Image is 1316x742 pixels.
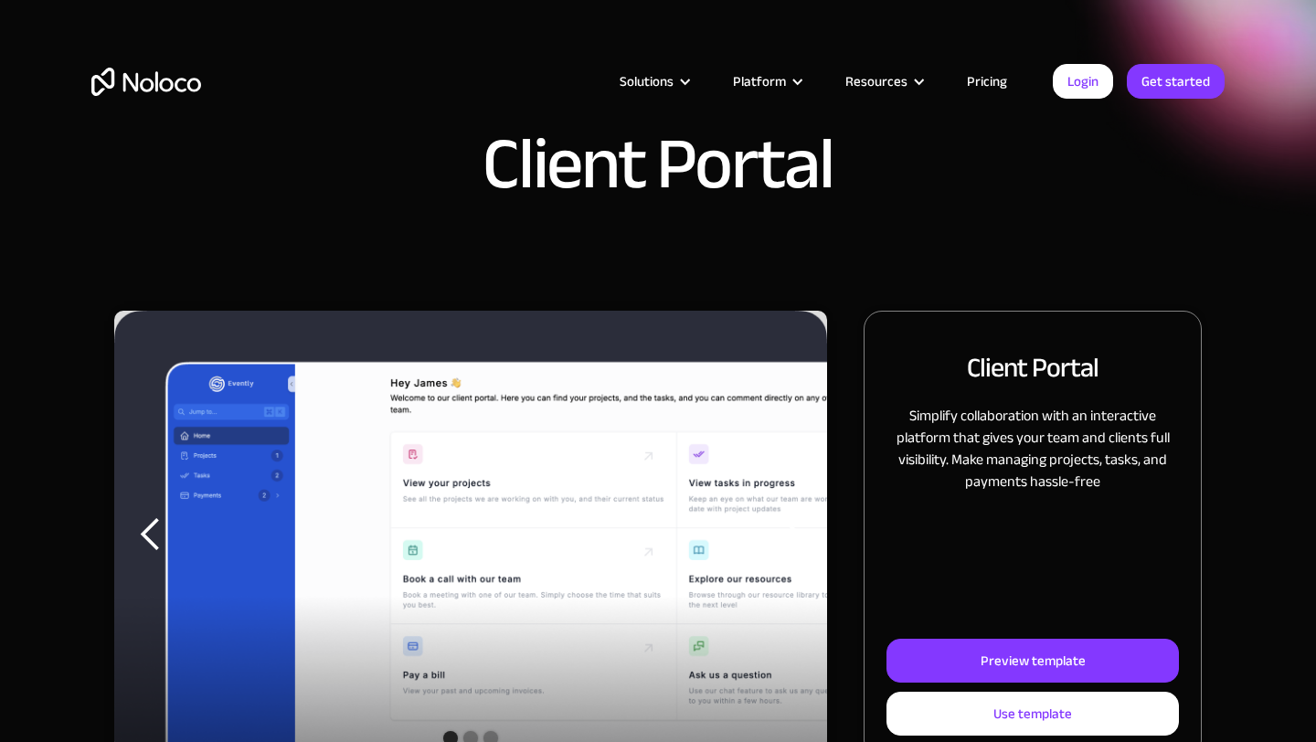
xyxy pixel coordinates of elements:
div: Resources [822,69,944,93]
h2: Client Portal [967,348,1098,387]
div: Use template [993,702,1072,726]
div: Platform [733,69,786,93]
div: Solutions [620,69,674,93]
a: Login [1053,64,1113,99]
h1: Client Portal [483,128,833,201]
div: Resources [845,69,907,93]
div: Solutions [597,69,710,93]
a: Pricing [944,69,1030,93]
div: Preview template [981,649,1086,673]
a: home [91,68,201,96]
a: Preview template [886,639,1179,683]
a: Use template [886,692,1179,736]
p: Simplify collaboration with an interactive platform that gives your team and clients full visibil... [886,405,1179,493]
div: Platform [710,69,822,93]
a: Get started [1127,64,1225,99]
